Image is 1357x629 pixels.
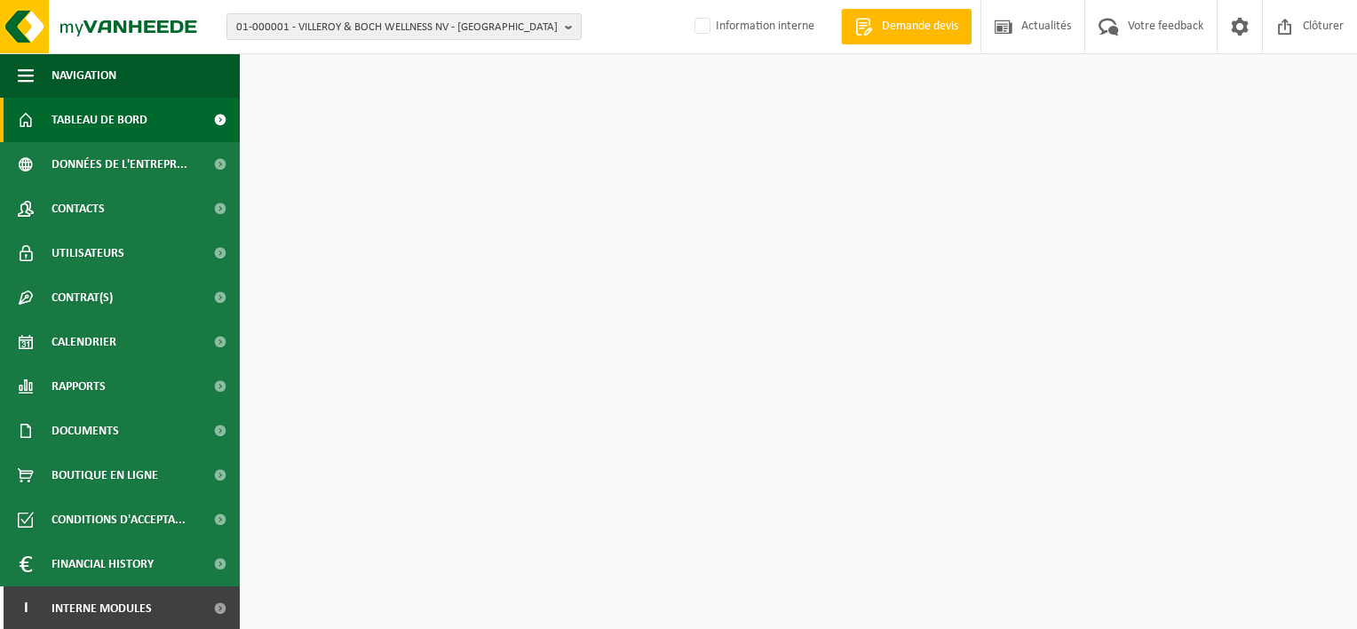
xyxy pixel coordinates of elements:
[52,453,158,498] span: Boutique en ligne
[52,409,119,453] span: Documents
[236,14,558,41] span: 01-000001 - VILLEROY & BOCH WELLNESS NV - [GEOGRAPHIC_DATA]
[52,364,106,409] span: Rapports
[52,187,105,231] span: Contacts
[52,275,113,320] span: Contrat(s)
[52,542,154,586] span: Financial History
[52,320,116,364] span: Calendrier
[52,498,186,542] span: Conditions d'accepta...
[226,13,582,40] button: 01-000001 - VILLEROY & BOCH WELLNESS NV - [GEOGRAPHIC_DATA]
[841,9,972,44] a: Demande devis
[52,98,147,142] span: Tableau de bord
[877,18,963,36] span: Demande devis
[691,13,814,40] label: Information interne
[52,231,124,275] span: Utilisateurs
[52,142,187,187] span: Données de l'entrepr...
[52,53,116,98] span: Navigation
